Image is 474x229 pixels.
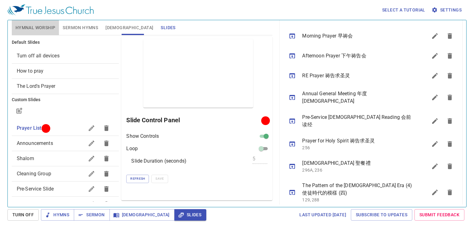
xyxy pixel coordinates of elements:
[41,209,74,221] button: Hymns
[7,209,39,221] button: Turn Off
[4,34,102,45] div: [DEMOGRAPHIC_DATA]
[299,211,346,219] span: Last updated [DATE]
[302,52,413,60] span: Afternoon Prayer 下午祷告会
[74,209,110,221] button: Sermon
[126,145,138,152] p: Loop
[120,34,131,41] li: 149
[126,115,263,125] h6: Slide Control Panel
[105,24,153,32] span: [DEMOGRAPHIC_DATA]
[12,211,34,219] span: Turn Off
[302,159,413,167] span: [DEMOGRAPHIC_DATA] 聖餐禮
[12,166,119,181] div: Cleaning Group
[174,209,206,221] button: Slides
[12,136,119,151] div: Announcements
[302,145,413,151] p: 256
[302,32,413,40] span: Morning Prayer 早祷会
[130,176,145,182] span: Refresh
[179,211,201,219] span: Slides
[430,4,464,16] button: Settings
[302,167,413,173] p: 296A, 236
[12,197,119,212] div: Service Slides
[12,97,119,103] h6: Custom Slides
[12,64,119,79] div: How to pray
[63,24,98,32] span: Sermon Hymns
[302,90,413,105] span: Annual General Meeting 年度[DEMOGRAPHIC_DATA]
[17,83,56,89] span: [object Object]
[302,197,413,203] p: 129, 288
[110,209,175,221] button: [DEMOGRAPHIC_DATA]
[79,211,105,219] span: Sermon
[17,155,34,161] span: Shalom
[126,175,149,183] button: Refresh
[17,171,51,177] span: Cleaning Group
[16,24,56,32] span: Hymnal Worship
[297,209,349,221] a: Last updated [DATE]
[12,79,119,94] div: The Lord's Prayer
[131,157,186,165] p: Slide Duration (seconds)
[356,211,407,219] span: Subscribe to Updates
[280,4,462,210] ul: sermon lineup list
[161,24,175,32] span: Slides
[17,68,44,74] span: [object Object]
[12,39,119,46] h6: Default Slides
[17,140,53,146] span: Announcements
[7,4,94,16] img: True Jesus Church
[114,211,170,219] span: [DEMOGRAPHIC_DATA]
[17,125,42,131] span: Prayer List
[20,19,85,29] div: Morning Prayer
[17,53,60,59] span: [object Object]
[12,151,119,166] div: Shalom
[17,201,48,207] span: Service Slides
[302,72,413,79] span: RE Prayer 祷告求圣灵
[17,186,54,192] span: Pre-Service Slide
[419,211,459,219] span: Submit Feedback
[380,4,428,16] button: Select a tutorial
[302,182,413,197] span: The Pattern of the [DEMOGRAPHIC_DATA] Era (4) 使徒時代的模樣 (四)
[12,121,119,136] div: Prayer List
[12,48,119,63] div: Turn off all devices
[433,6,462,14] span: Settings
[302,137,413,145] span: Prayer for Holy Spirit 祷告求圣灵
[414,209,464,221] a: Submit Feedback
[118,28,133,32] p: Hymns 詩
[302,114,413,128] span: Pre-Service [DEMOGRAPHIC_DATA] Reading 会前读经
[46,211,69,219] span: Hymns
[351,209,412,221] a: Subscribe to Updates
[126,132,159,140] p: Show Controls
[382,6,425,14] span: Select a tutorial
[12,182,119,196] div: Pre-Service Slide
